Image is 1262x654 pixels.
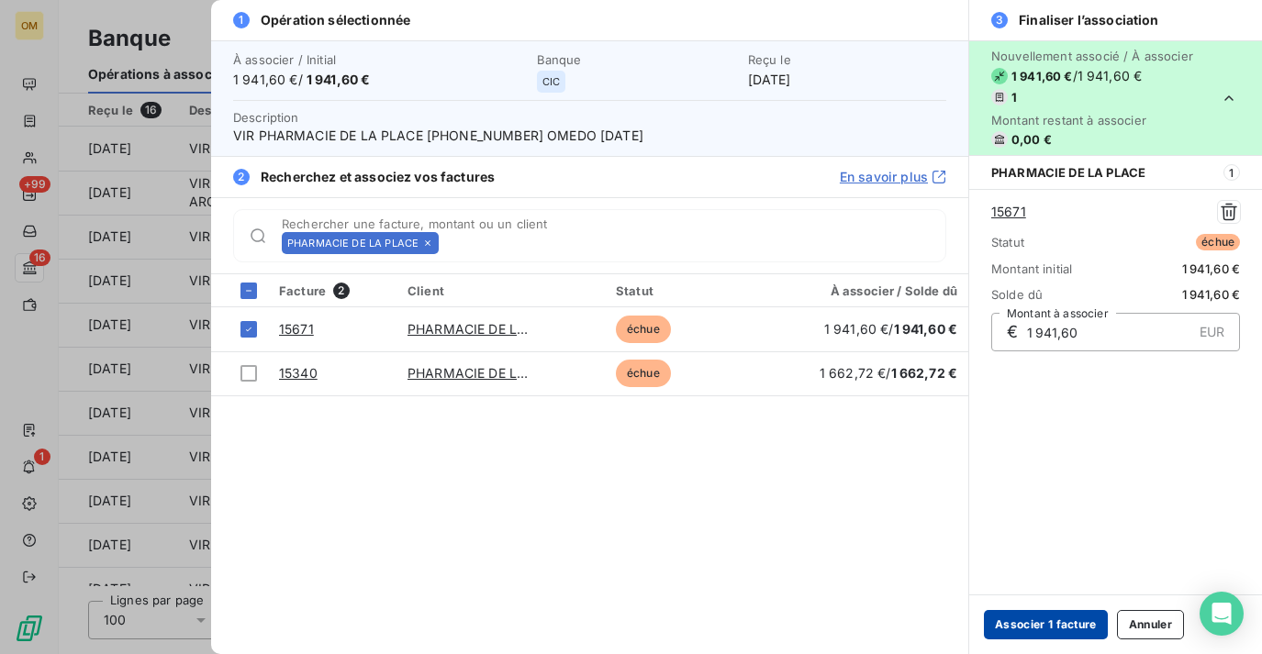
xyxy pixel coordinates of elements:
span: PHARMACIE DE LA PLACE [991,165,1145,180]
span: CIC [542,76,560,87]
span: échue [616,316,671,343]
div: Facture [279,283,385,299]
span: 1 941,60 € / [233,71,526,89]
button: Annuler [1117,610,1184,639]
span: 1 941,60 € [1011,69,1073,83]
span: Montant initial [991,261,1072,276]
a: PHARMACIE DE LA PLACE [408,365,572,381]
span: 2 [333,283,350,299]
span: 3 [991,12,1008,28]
span: Finaliser l’association [1019,11,1158,29]
a: PHARMACIE DE LA PLACE [408,321,572,337]
span: 1 941,60 € [894,321,958,337]
span: Recherchez et associez vos factures [261,168,495,186]
button: Associer 1 facture [984,610,1108,639]
span: / 1 941,60 € [1073,67,1143,85]
span: Montant restant à associer [991,113,1193,127]
input: placeholder [446,234,945,252]
span: Description [233,110,299,125]
span: 1 [233,12,250,28]
span: 1 662,72 € / [820,365,957,381]
a: En savoir plus [840,168,946,186]
span: PHARMACIE DE LA PLACE [287,238,419,249]
span: Statut [991,235,1024,249]
span: À associer / Initial [233,52,526,67]
span: échue [1196,234,1240,250]
span: VIR PHARMACIE DE LA PLACE [PHONE_NUMBER] OMEDO [DATE] [233,127,946,145]
a: 15671 [279,321,314,337]
span: 2 [233,169,250,185]
span: Reçu le [748,52,946,67]
span: Solde dû [991,287,1043,302]
span: 1 941,60 € [307,72,371,87]
span: 1 662,72 € [891,365,958,381]
span: 1 941,60 € [1182,287,1241,302]
div: Client [408,283,594,298]
div: [DATE] [748,52,946,89]
a: 15340 [279,365,318,381]
a: 15671 [991,203,1026,221]
span: Opération sélectionnée [261,11,410,29]
span: 1 [1011,90,1017,105]
span: 1 [1223,164,1240,181]
span: 1 941,60 € [1182,261,1241,276]
span: échue [616,360,671,387]
span: Nouvellement associé / À associer [991,49,1193,63]
span: Banque [537,52,737,67]
span: 1 941,60 € / [824,321,957,337]
div: À associer / Solde dû [770,283,957,298]
span: 0,00 € [1011,132,1052,147]
div: Statut [616,283,748,298]
div: Open Intercom Messenger [1200,592,1244,636]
